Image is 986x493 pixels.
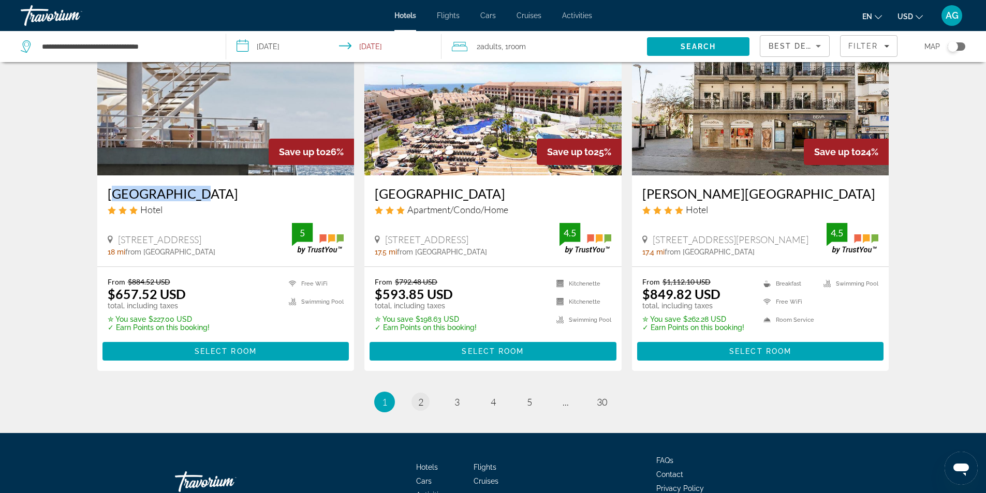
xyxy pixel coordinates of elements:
a: Flights [437,11,460,20]
mat-select: Sort by [769,40,821,52]
a: Hotels [394,11,416,20]
span: AG [946,10,959,21]
a: Select Room [370,344,616,355]
span: from [GEOGRAPHIC_DATA] [397,248,487,256]
button: Toggle map [940,42,965,51]
a: Hotels [416,463,438,471]
span: 1 [382,396,387,408]
a: Flights [474,463,496,471]
span: 17.4 mi [642,248,665,256]
a: Travorium [21,2,124,29]
div: 25% [537,139,622,165]
span: Adults [480,42,502,51]
div: 24% [804,139,889,165]
span: Apartment/Condo/Home [407,204,508,215]
del: $792.48 USD [395,277,437,286]
span: Search [681,42,716,51]
span: Cars [416,477,432,485]
li: Swimming Pool [818,277,878,290]
button: Select Room [102,342,349,361]
span: [STREET_ADDRESS] [385,234,468,245]
div: 26% [269,139,354,165]
span: 2 [477,39,502,54]
nav: Pagination [97,392,889,412]
button: Select Room [370,342,616,361]
span: ... [563,396,569,408]
a: Coral Compostela Beach [364,10,622,175]
li: Kitchenette [551,277,611,290]
img: TrustYou guest rating badge [560,223,611,253]
div: 5 [292,227,313,239]
span: ✮ You save [642,315,681,323]
a: [GEOGRAPHIC_DATA] [108,186,344,201]
span: Save up to [814,146,861,157]
span: ✮ You save [108,315,146,323]
span: 3 [454,396,460,408]
p: ✓ Earn Points on this booking! [375,323,477,332]
button: Change currency [897,9,923,24]
div: 3 star Hotel [108,204,344,215]
p: $262.28 USD [642,315,744,323]
li: Swimming Pool [284,295,344,308]
span: Best Deals [769,42,822,50]
span: 30 [597,396,607,408]
li: Free WiFi [758,295,818,308]
span: 2 [418,396,423,408]
span: Contact [656,470,683,479]
button: User Menu [938,5,965,26]
span: en [862,12,872,21]
p: ✓ Earn Points on this booking! [108,323,210,332]
a: Select Room [102,344,349,355]
p: $227.00 USD [108,315,210,323]
img: TrustYou guest rating badge [827,223,878,253]
img: Labranda Reveron Plaza Hotel [632,10,889,175]
span: Filter [848,42,878,50]
a: Cruises [474,477,498,485]
p: total, including taxes [642,302,744,310]
span: Save up to [279,146,326,157]
span: From [108,277,125,286]
img: Hotel Médano [97,10,355,175]
span: From [375,277,392,286]
span: FAQs [656,456,673,465]
button: Filters [840,35,897,57]
a: Activities [562,11,592,20]
span: 5 [527,396,532,408]
a: [GEOGRAPHIC_DATA] [375,186,611,201]
a: Cars [480,11,496,20]
button: Select Room [637,342,884,361]
li: Swimming Pool [551,313,611,326]
input: Search hotel destination [41,39,210,54]
a: Cruises [517,11,541,20]
a: [PERSON_NAME][GEOGRAPHIC_DATA] [642,186,879,201]
div: 4 star Hotel [642,204,879,215]
span: from [GEOGRAPHIC_DATA] [125,248,215,256]
span: From [642,277,660,286]
span: Select Room [729,347,791,355]
button: Travelers: 2 adults, 0 children [442,31,647,62]
span: from [GEOGRAPHIC_DATA] [665,248,755,256]
button: Change language [862,9,882,24]
a: Select Room [637,344,884,355]
ins: $593.85 USD [375,286,453,302]
span: ✮ You save [375,315,413,323]
button: Select check in and out date [226,31,442,62]
iframe: לחצן לפתיחת חלון הודעות הטקסט [945,452,978,485]
del: $884.52 USD [128,277,170,286]
div: 3 star Apartment [375,204,611,215]
span: 4 [491,396,496,408]
span: [STREET_ADDRESS][PERSON_NAME] [653,234,808,245]
li: Breakfast [758,277,818,290]
span: [STREET_ADDRESS] [118,234,201,245]
li: Room Service [758,313,818,326]
p: $198.63 USD [375,315,477,323]
span: Room [508,42,526,51]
